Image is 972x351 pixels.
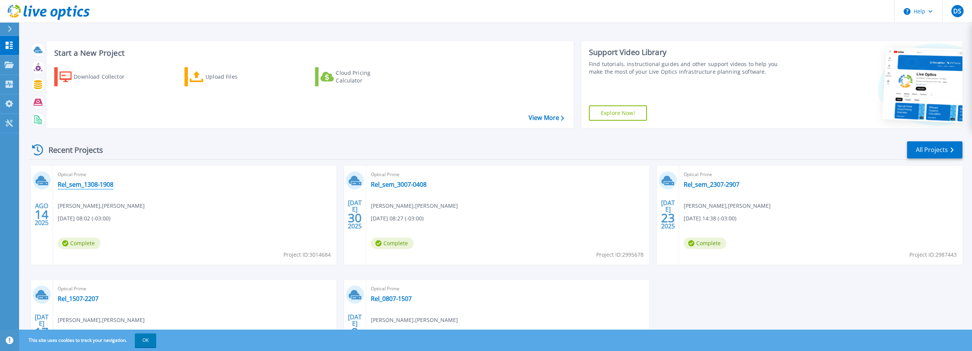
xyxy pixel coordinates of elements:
span: Complete [371,238,414,249]
a: All Projects [907,141,962,159]
a: Rel_sem_2307-2907 [684,181,739,188]
div: Find tutorials, instructional guides and other support videos to help you make the most of your L... [589,60,786,76]
a: Rel_sem_3007-0408 [371,181,427,188]
span: This site uses cookies to track your navigation. [21,333,156,347]
span: [DATE] 08:27 (-03:00) [371,214,424,223]
a: Cloud Pricing Calculator [315,67,400,86]
span: Optical Prime [371,170,645,179]
span: Project ID: 2987443 [909,251,957,259]
div: Recent Projects [29,141,113,159]
span: Complete [684,238,726,249]
div: Upload Files [205,69,267,84]
span: [PERSON_NAME] , [PERSON_NAME] [684,202,771,210]
div: Cloud Pricing Calculator [336,69,397,84]
span: 23 [661,215,675,221]
span: [PERSON_NAME] , [PERSON_NAME] [371,316,458,324]
div: [DATE] 2025 [661,201,675,228]
a: Rel_0807-1507 [371,295,412,302]
div: [DATE] 2025 [34,315,49,343]
span: Optical Prime [684,170,958,179]
div: Download Collector [74,69,135,84]
span: [PERSON_NAME] , [PERSON_NAME] [58,316,145,324]
button: OK [135,333,156,347]
a: Explore Now! [589,105,647,121]
span: [DATE] 15:06 (-03:00) [58,328,110,337]
div: [DATE] 2025 [348,201,362,228]
span: [PERSON_NAME] , [PERSON_NAME] [371,202,458,210]
span: [DATE] 08:02 (-03:00) [58,214,110,223]
span: Optical Prime [58,170,332,179]
a: Upload Files [184,67,270,86]
div: AGO 2025 [34,201,49,228]
span: [DATE] 16:26 (-03:00) [371,328,424,337]
span: 17 [35,329,49,335]
a: Download Collector [54,67,139,86]
div: [DATE] 2025 [348,315,362,343]
span: [PERSON_NAME] , [PERSON_NAME] [58,202,145,210]
a: View More [529,114,564,121]
span: Optical Prime [371,285,645,293]
span: Complete [58,238,100,249]
span: Optical Prime [58,285,332,293]
span: Project ID: 3014684 [283,251,331,259]
span: Project ID: 2995678 [596,251,644,259]
span: 14 [35,211,49,218]
a: Rel_1507-2207 [58,295,99,302]
a: Rel_sem_1308-1908 [58,181,113,188]
span: [DATE] 14:38 (-03:00) [684,214,736,223]
span: 30 [348,215,362,221]
span: DS [953,8,961,14]
span: 9 [351,329,358,335]
div: Support Video Library [589,47,786,57]
h3: Start a New Project [54,49,564,57]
